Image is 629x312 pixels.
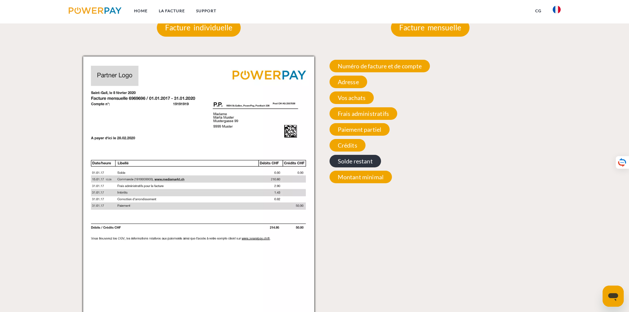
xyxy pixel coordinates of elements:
[191,5,222,17] a: Support
[330,139,366,152] span: Crédits
[69,7,122,14] img: logo-powerpay.svg
[391,19,470,37] p: Facture mensuelle
[330,60,430,72] span: Numéro de facture et de compte
[128,5,153,17] a: Home
[157,19,241,37] p: Facture individuelle
[530,5,547,17] a: CG
[330,91,374,104] span: Vos achats
[330,76,367,88] span: Adresse
[330,155,381,167] span: Solde restant
[153,5,191,17] a: LA FACTURE
[553,6,561,14] img: fr
[330,123,390,136] span: Paiement partiel
[330,171,392,183] span: Montant minimal
[330,107,398,120] span: Frais administratifs
[603,286,624,307] iframe: Bouton de lancement de la fenêtre de messagerie, conversation en cours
